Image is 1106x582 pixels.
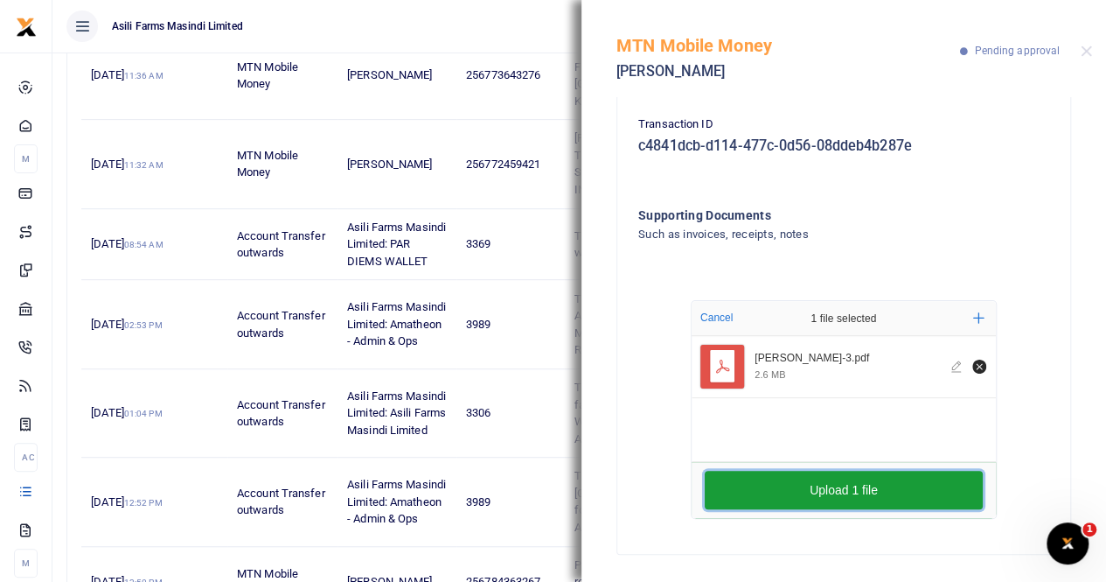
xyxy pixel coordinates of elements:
[638,116,1049,134] p: Transaction ID
[14,549,38,578] li: M
[124,240,163,249] small: 08:54 AM
[616,63,960,81] h5: [PERSON_NAME]
[755,352,941,366] div: ORYEMA ALLAN-3.pdf
[574,131,670,196] span: [PERSON_NAME] TRANSPORT FARM SUPERVISOR INJURED
[574,469,682,534] span: Transfer to [GEOGRAPHIC_DATA] for DOOR REPAIRS AAU RESIDENT 3
[466,68,540,81] span: 256773643276
[347,68,432,81] span: [PERSON_NAME]
[638,206,978,225] h4: Supporting Documents
[970,357,989,376] button: Remove file
[237,309,325,340] span: Account Transfer outwards
[1081,46,1092,57] button: Close
[347,478,446,525] span: Asili Farms Masindi Limited: Amatheon - Admin & Ops
[574,229,674,260] span: Transfer to Perdium wallet
[91,318,162,331] span: [DATE]
[347,300,446,347] span: Asili Farms Masindi Limited: Amatheon - Admin & Ops
[237,60,298,91] span: MTN Mobile Money
[638,137,1049,155] h5: c4841dcb-d114-477c-0d56-08ddeb4b287e
[1082,522,1096,536] span: 1
[14,144,38,173] li: M
[574,381,664,445] span: Transfer to Asili farms Masindi for WHT July and August
[755,368,785,381] div: 2.6 MB
[124,71,163,81] small: 11:36 AM
[124,320,163,330] small: 02:53 PM
[695,306,738,329] button: Cancel
[347,221,446,268] span: Asili Farms Masindi Limited: PAR DIEMS WALLET
[466,237,490,250] span: 3369
[638,225,978,244] h4: Such as invoices, receipts, notes
[237,398,325,429] span: Account Transfer outwards
[237,149,298,179] span: MTN Mobile Money
[237,487,325,517] span: Account Transfer outwards
[91,406,162,419] span: [DATE]
[16,17,37,38] img: logo-small
[948,357,967,376] button: Edit file ORYEMA ALLAN-3.pdf
[16,19,37,32] a: logo-small logo-large logo-large
[91,237,163,250] span: [DATE]
[124,409,163,418] small: 01:04 PM
[574,292,679,357] span: TRANSFER TO AMATHEON FOR MIFI SUBSCRIPTION RESIDENT 3
[974,45,1060,57] span: Pending approval
[105,18,250,34] span: Asili Farms Masindi Limited
[347,389,446,437] span: Asili Farms Masindi Limited: Asili Farms Masindi Limited
[466,318,490,331] span: 3989
[616,35,960,56] h5: MTN Mobile Money
[691,300,997,519] div: File Uploader
[769,301,918,336] div: 1 file selected
[124,498,163,508] small: 12:52 PM
[1047,522,1089,564] iframe: Intercom live chat
[91,68,163,81] span: [DATE]
[466,406,490,419] span: 3306
[91,158,163,171] span: [DATE]
[91,495,162,508] span: [DATE]
[705,471,983,509] button: Upload 1 file
[966,305,991,331] button: Add more files
[466,495,490,508] span: 3989
[237,229,325,260] span: Account Transfer outwards
[347,158,432,171] span: [PERSON_NAME]
[466,158,540,171] span: 256772459421
[574,43,682,108] span: MEDICAL DEBTS FROM [GEOGRAPHIC_DATA] KIGUMBA
[14,443,38,472] li: Ac
[124,160,163,170] small: 11:32 AM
